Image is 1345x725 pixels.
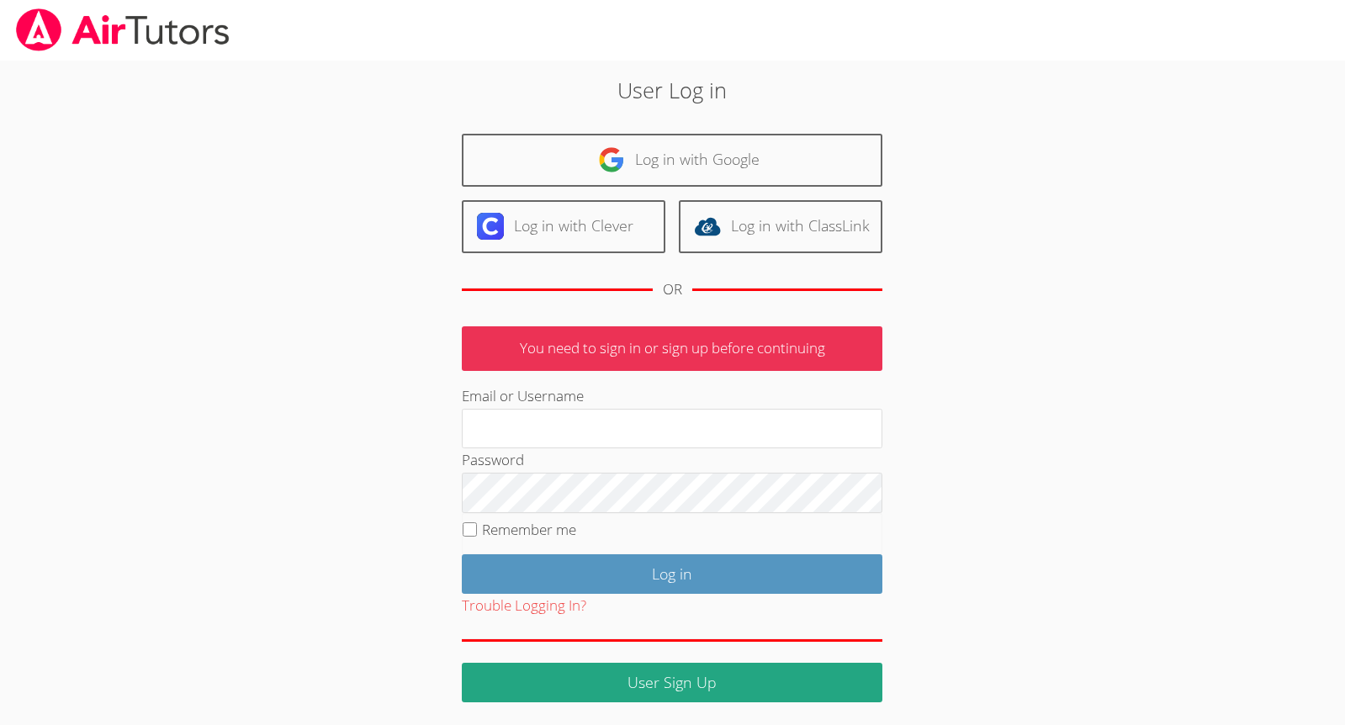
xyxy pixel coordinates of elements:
label: Password [462,450,524,469]
img: google-logo-50288ca7cdecda66e5e0955fdab243c47b7ad437acaf1139b6f446037453330a.svg [598,146,625,173]
h2: User Log in [310,74,1035,106]
label: Remember me [482,520,576,539]
div: OR [663,278,682,302]
a: Log in with Clever [462,200,665,253]
a: Log in with ClassLink [679,200,882,253]
button: Trouble Logging In? [462,594,586,618]
label: Email or Username [462,386,584,405]
a: Log in with Google [462,134,882,187]
a: User Sign Up [462,663,882,702]
img: clever-logo-6eab21bc6e7a338710f1a6ff85c0baf02591cd810cc4098c63d3a4b26e2feb20.svg [477,213,504,240]
p: You need to sign in or sign up before continuing [462,326,882,371]
img: classlink-logo-d6bb404cc1216ec64c9a2012d9dc4662098be43eaf13dc465df04b49fa7ab582.svg [694,213,721,240]
input: Log in [462,554,882,594]
img: airtutors_banner-c4298cdbf04f3fff15de1276eac7730deb9818008684d7c2e4769d2f7ddbe033.png [14,8,231,51]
